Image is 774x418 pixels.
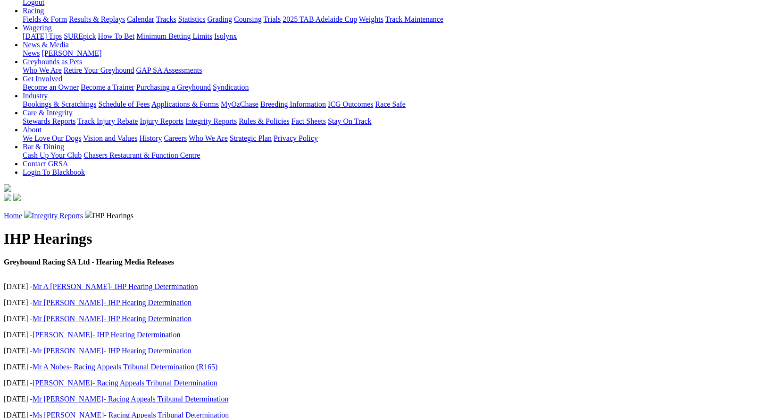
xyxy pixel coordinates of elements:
a: [PERSON_NAME]- Racing Appeals Tribunal Determination [33,379,217,387]
a: Become an Owner [23,83,79,91]
div: Greyhounds as Pets [23,66,770,75]
p: [DATE] - [4,299,770,307]
a: Industry [23,92,48,100]
div: Racing [23,15,770,24]
p: [DATE] - [4,315,770,323]
a: Applications & Forms [151,100,219,108]
img: logo-grsa-white.png [4,184,11,192]
a: Greyhounds as Pets [23,58,82,66]
a: History [139,134,162,142]
a: Home [4,212,22,220]
a: Bar & Dining [23,143,64,151]
a: Careers [164,134,187,142]
img: twitter.svg [13,194,21,201]
div: About [23,134,770,143]
a: Syndication [213,83,249,91]
a: MyOzChase [221,100,258,108]
p: [DATE] - [4,282,770,291]
a: About [23,126,42,134]
a: Coursing [234,15,262,23]
p: [DATE] - [4,331,770,339]
a: Rules & Policies [239,117,290,125]
a: Retire Your Greyhound [64,66,134,74]
p: [DATE] - [4,347,770,355]
a: News [23,49,40,57]
p: [DATE] - [4,363,770,371]
a: Wagering [23,24,52,32]
a: How To Bet [98,32,135,40]
a: Weights [359,15,383,23]
strong: Greyhound Racing SA Ltd - Hearing Media Releases [4,258,174,266]
a: Fields & Form [23,15,67,23]
a: Mr [PERSON_NAME]- IHP Hearing Determination [33,347,191,355]
a: Get Involved [23,75,62,83]
a: Mr A Nobes- Racing Appeals Tribunal Determination (R165) [33,363,217,371]
div: Get Involved [23,83,770,92]
div: News & Media [23,49,770,58]
a: 2025 TAB Adelaide Cup [283,15,357,23]
a: [DATE] Tips [23,32,62,40]
a: Racing [23,7,44,15]
div: Bar & Dining [23,151,770,160]
a: Schedule of Fees [98,100,150,108]
a: Privacy Policy [274,134,318,142]
a: Contact GRSA [23,160,68,168]
a: Results & Replays [69,15,125,23]
a: Integrity Reports [185,117,237,125]
a: Who We Are [23,66,62,74]
a: SUREpick [64,32,96,40]
a: GAP SA Assessments [136,66,202,74]
img: facebook.svg [4,194,11,201]
a: Purchasing a Greyhound [136,83,211,91]
a: News & Media [23,41,69,49]
a: Login To Blackbook [23,168,85,176]
a: Bookings & Scratchings [23,100,96,108]
p: [DATE] - [4,395,770,403]
img: chevron-right.svg [24,211,32,218]
a: Chasers Restaurant & Function Centre [83,151,200,159]
a: Trials [263,15,281,23]
a: Mr [PERSON_NAME]- Racing Appeals Tribunal Determination [33,395,229,403]
div: Care & Integrity [23,117,770,126]
a: Mr [PERSON_NAME]- IHP Hearing Determination [33,315,191,323]
a: Breeding Information [260,100,326,108]
a: Track Injury Rebate [77,117,138,125]
a: Isolynx [214,32,237,40]
a: Care & Integrity [23,109,73,117]
a: Mr A [PERSON_NAME]- IHP Hearing Determination [33,282,198,290]
a: Race Safe [375,100,405,108]
div: Wagering [23,32,770,41]
a: Grading [208,15,232,23]
a: Injury Reports [140,117,183,125]
a: Mr [PERSON_NAME]- IHP Hearing Determination [33,299,191,307]
a: Track Maintenance [385,15,443,23]
a: Strategic Plan [230,134,272,142]
a: Fact Sheets [291,117,326,125]
p: IHP Hearings [4,211,770,220]
a: Vision and Values [83,134,137,142]
a: Cash Up Your Club [23,151,82,159]
a: Minimum Betting Limits [136,32,212,40]
a: Who We Are [189,134,228,142]
a: Calendar [127,15,154,23]
a: Tracks [156,15,176,23]
a: [PERSON_NAME]- IHP Hearing Determination [33,331,181,339]
a: Stay On Track [328,117,371,125]
a: Become a Trainer [81,83,134,91]
a: Statistics [178,15,206,23]
p: [DATE] - [4,379,770,387]
a: We Love Our Dogs [23,134,81,142]
h1: IHP Hearings [4,230,770,247]
a: ICG Outcomes [328,100,373,108]
img: chevron-right.svg [85,211,92,218]
a: Integrity Reports [32,212,83,220]
a: [PERSON_NAME] [42,49,101,57]
a: Stewards Reports [23,117,75,125]
div: Industry [23,100,770,109]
